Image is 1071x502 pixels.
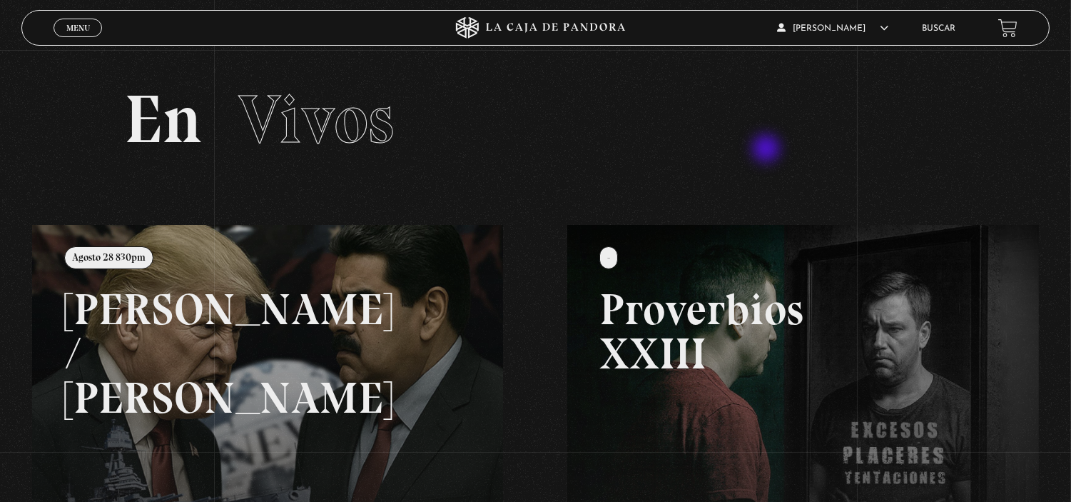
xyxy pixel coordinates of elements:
span: Vivos [238,79,394,160]
span: [PERSON_NAME] [777,24,888,33]
a: Buscar [922,24,955,33]
h2: En [124,86,947,154]
span: Cerrar [61,36,95,46]
span: Menu [66,24,90,32]
a: View your shopping cart [998,19,1017,38]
